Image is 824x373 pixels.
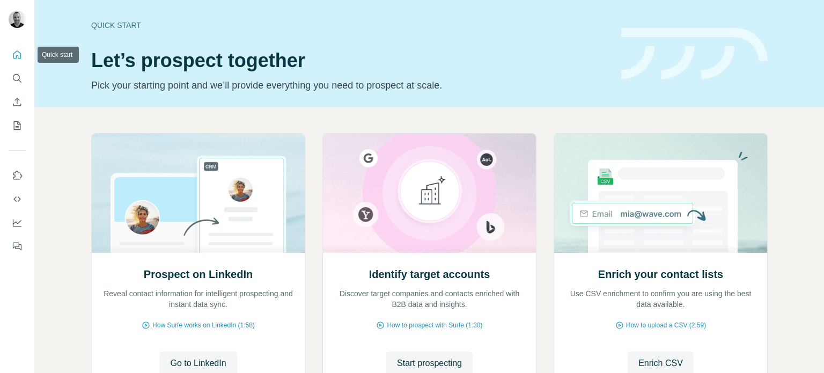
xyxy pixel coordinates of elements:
img: Enrich your contact lists [554,134,768,253]
img: Prospect on LinkedIn [91,134,305,253]
button: Use Surfe on LinkedIn [9,166,26,185]
p: Pick your starting point and we’ll provide everything you need to prospect at scale. [91,78,608,93]
button: Enrich CSV [9,92,26,112]
div: Quick start [91,20,608,31]
span: How Surfe works on LinkedIn (1:58) [152,320,255,330]
button: Use Surfe API [9,189,26,209]
img: Identify target accounts [322,134,536,253]
span: Go to LinkedIn [170,357,226,370]
button: Quick start [9,45,26,64]
span: How to prospect with Surfe (1:30) [387,320,482,330]
p: Reveal contact information for intelligent prospecting and instant data sync. [102,288,294,310]
h2: Prospect on LinkedIn [144,267,253,282]
button: Dashboard [9,213,26,232]
h2: Enrich your contact lists [598,267,723,282]
button: Feedback [9,237,26,256]
p: Discover target companies and contacts enriched with B2B data and insights. [334,288,525,310]
span: How to upload a CSV (2:59) [626,320,706,330]
h2: Identify target accounts [369,267,490,282]
span: Enrich CSV [638,357,683,370]
img: banner [621,28,768,80]
span: Start prospecting [397,357,462,370]
h1: Let’s prospect together [91,50,608,71]
button: Search [9,69,26,88]
img: Avatar [9,11,26,28]
button: My lists [9,116,26,135]
p: Use CSV enrichment to confirm you are using the best data available. [565,288,756,310]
